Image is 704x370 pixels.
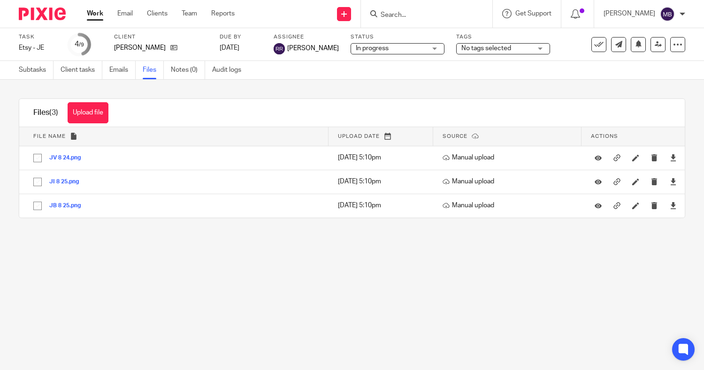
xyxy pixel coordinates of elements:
[75,39,84,50] div: 4
[117,9,133,18] a: Email
[49,109,58,116] span: (3)
[351,33,444,41] label: Status
[591,134,618,139] span: Actions
[274,33,339,41] label: Assignee
[443,153,577,162] p: Manual upload
[356,45,389,52] span: In progress
[49,155,88,161] button: JV 8 24.png
[461,45,511,52] span: No tags selected
[33,134,66,139] span: File name
[515,10,551,17] span: Get Support
[211,9,235,18] a: Reports
[114,43,166,53] p: [PERSON_NAME]
[670,177,677,186] a: Download
[87,9,103,18] a: Work
[338,134,380,139] span: Upload date
[604,9,655,18] p: [PERSON_NAME]
[19,43,56,53] div: Etsy - JE
[338,153,429,162] p: [DATE] 5:10pm
[49,203,88,209] button: JB 8 25.png
[220,45,239,51] span: [DATE]
[670,201,677,210] a: Download
[456,33,550,41] label: Tags
[443,177,577,186] p: Manual upload
[443,134,467,139] span: Source
[143,61,164,79] a: Files
[61,61,102,79] a: Client tasks
[182,9,197,18] a: Team
[33,108,58,118] h1: Files
[49,179,86,185] button: JI 8 25.png
[338,201,429,210] p: [DATE] 5:10pm
[670,153,677,162] a: Download
[79,42,84,47] small: /9
[19,61,54,79] a: Subtasks
[68,102,108,123] button: Upload file
[29,149,46,167] input: Select
[338,177,429,186] p: [DATE] 5:10pm
[220,33,262,41] label: Due by
[29,173,46,191] input: Select
[19,33,56,41] label: Task
[212,61,248,79] a: Audit logs
[660,7,675,22] img: svg%3E
[109,61,136,79] a: Emails
[29,197,46,215] input: Select
[287,44,339,53] span: [PERSON_NAME]
[274,43,285,54] img: svg%3E
[114,33,208,41] label: Client
[443,201,577,210] p: Manual upload
[147,9,168,18] a: Clients
[171,61,205,79] a: Notes (0)
[380,11,464,20] input: Search
[19,8,66,20] img: Pixie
